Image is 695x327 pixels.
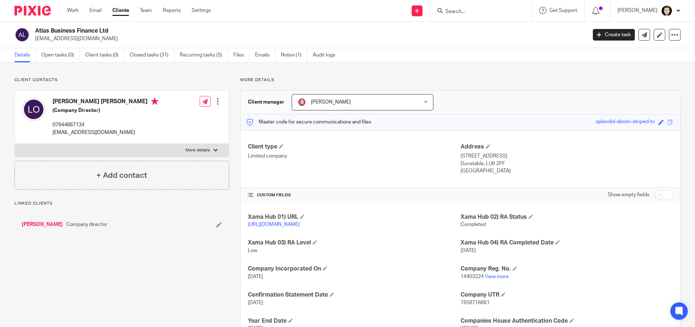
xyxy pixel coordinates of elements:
i: Primary [151,98,158,105]
a: Settings [192,7,211,14]
p: 07944867134 [53,121,158,129]
a: View more [485,274,509,279]
h4: Address [461,143,673,151]
h4: Company Incorporated On [248,265,460,273]
input: Search [445,9,510,15]
p: [GEOGRAPHIC_DATA] [461,167,673,175]
h4: Year End Date [248,317,460,325]
a: Details [14,48,36,62]
img: svg%3E [22,98,45,121]
img: DavidBlack.format_png.resize_200x.png [661,5,673,17]
h4: Client type [248,143,460,151]
a: Clients [112,7,129,14]
img: svg%3E [14,27,30,42]
a: Closed tasks (31) [130,48,174,62]
span: [DATE] [248,274,263,279]
p: Dunstable, LU6 2PF [461,160,673,167]
p: Limited company [248,152,460,160]
h4: Xama Hub 02) RA Status [461,213,673,221]
p: [STREET_ADDRESS] [461,152,673,160]
p: [PERSON_NAME] [617,7,657,14]
h4: Company Reg. No. [461,265,673,273]
a: Team [140,7,152,14]
h4: Companies House Authentication Code [461,317,673,325]
a: Reports [163,7,181,14]
span: Completed [461,222,486,227]
h4: CUSTOM FIELDS [248,192,460,198]
a: Recurring tasks (5) [180,48,228,62]
a: Files [233,48,250,62]
span: [PERSON_NAME] [311,100,351,105]
p: More details [186,147,210,153]
span: [DATE] [248,300,263,305]
img: Pixie [14,6,51,16]
a: Work [67,7,79,14]
a: Create task [593,29,635,41]
span: [DATE] [461,248,476,253]
div: splendid-denim-striped-tv [596,118,655,126]
p: Client contacts [14,77,229,83]
h5: (Company Director) [53,107,158,114]
span: Get Support [549,8,577,13]
h3: Client manager [248,98,284,106]
h4: Xama Hub 01) URL [248,213,460,221]
p: [EMAIL_ADDRESS][DOMAIN_NAME] [35,35,582,42]
a: Audit logs [313,48,341,62]
p: Master code for secure communications and files [246,118,371,126]
a: [PERSON_NAME] [22,221,63,228]
h4: [PERSON_NAME] [PERSON_NAME] [53,98,158,107]
span: Low [248,248,257,253]
span: Company director [66,221,107,228]
h4: Xama Hub 04) RA Completed Date [461,239,673,247]
h2: Atlas Business Finance Ltd [35,27,473,35]
a: Notes (1) [281,48,307,62]
label: Show empty fields [608,191,649,198]
h4: + Add contact [96,170,147,181]
a: Email [90,7,101,14]
a: Open tasks (0) [41,48,80,62]
p: More details [240,77,681,83]
h4: Confirmation Statement Date [248,291,460,299]
span: 14403224 [461,274,484,279]
img: Bradley%20-%20Pink.png [297,98,306,106]
a: [URL][DOMAIN_NAME] [248,222,300,227]
span: 7658716861 [461,300,490,305]
p: Linked clients [14,201,229,206]
a: Client tasks (0) [85,48,124,62]
a: Emails [255,48,275,62]
h4: Xama Hub 03) RA Level [248,239,460,247]
p: [EMAIL_ADDRESS][DOMAIN_NAME] [53,129,158,136]
h4: Company UTR [461,291,673,299]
